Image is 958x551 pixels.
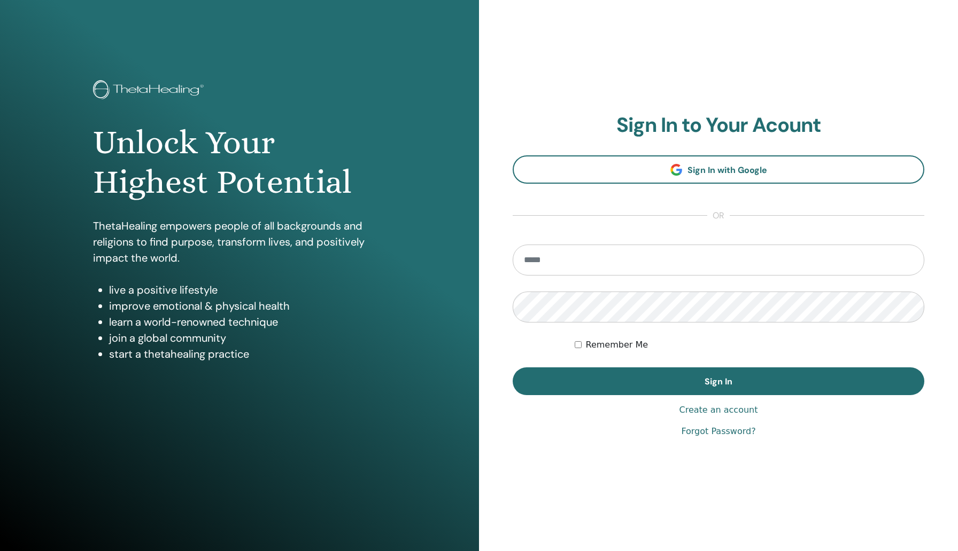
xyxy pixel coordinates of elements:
h1: Unlock Your Highest Potential [93,123,385,202]
div: Keep me authenticated indefinitely or until I manually logout [575,339,925,351]
li: improve emotional & physical health [109,298,385,314]
a: Create an account [679,404,758,416]
li: join a global community [109,330,385,346]
h2: Sign In to Your Acount [513,113,924,138]
span: Sign In [705,376,732,387]
a: Sign In with Google [513,155,924,184]
li: start a thetahealing practice [109,346,385,362]
span: Sign In with Google [687,164,767,176]
label: Remember Me [586,339,648,351]
li: learn a world-renowned technique [109,314,385,330]
li: live a positive lifestyle [109,282,385,298]
button: Sign In [513,367,924,395]
a: Forgot Password? [681,425,755,438]
span: or [707,209,730,222]
p: ThetaHealing empowers people of all backgrounds and religions to find purpose, transform lives, a... [93,218,385,266]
